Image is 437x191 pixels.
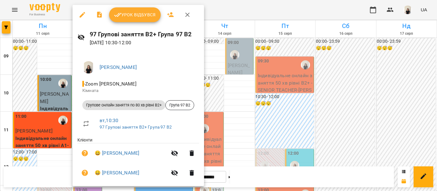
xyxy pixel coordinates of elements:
a: вт , 10:30 [100,117,118,123]
a: 97 Групові заняття В2+ Група 97 В2 [100,125,172,129]
p: [DATE] 10:30 - 12:00 [90,39,199,46]
span: - Zoom [PERSON_NAME] [82,81,138,87]
a: [PERSON_NAME] [100,64,137,70]
p: Кімната [82,88,194,94]
img: a3bfcddf6556b8c8331b99a2d66cc7fb.png [82,61,95,74]
span: Урок відбувся [114,11,156,18]
h6: 97 Групові заняття В2+ Група 97 В2 [90,30,199,39]
span: Група 97 В2 [166,102,194,108]
div: Група 97 В2 [165,100,194,110]
button: Урок відбувся [109,7,161,22]
button: Візит ще не сплачено. Додати оплату? [77,146,92,161]
button: Візит ще не сплачено. Додати оплату? [77,165,92,180]
span: Групове онлайн заняття по 80 хв рівні В2+ [82,102,165,108]
a: 😀 [PERSON_NAME] [95,149,139,157]
a: 😀 [PERSON_NAME] [95,169,139,177]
